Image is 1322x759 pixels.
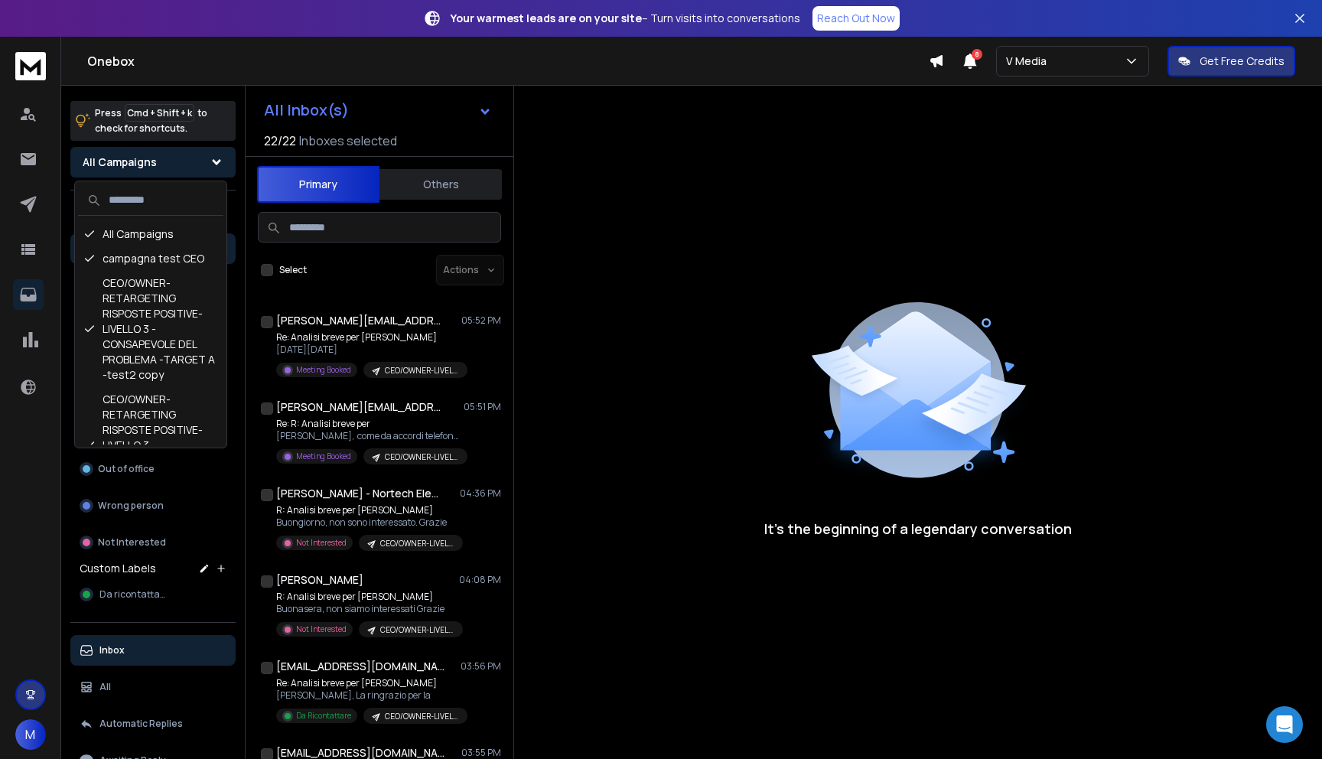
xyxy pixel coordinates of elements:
p: Inbox [99,644,125,656]
p: Meeting Booked [296,451,351,462]
p: [PERSON_NAME], La ringrazio per la [276,689,460,702]
div: CEO/OWNER-RETARGETING RISPOSTE POSITIVE-LIVELLO 3 - CONSAPEVOLE DEL PROBLEMA -TARGET A -test2 copy [78,271,223,387]
h1: [PERSON_NAME][EMAIL_ADDRESS][DOMAIN_NAME] [276,399,444,415]
p: CEO/OWNER-LIVELLO 3 - CONSAPEVOLE DEL PROBLEMA-PERSONALIZZAZIONI TARGET A-TEST 1 [380,624,454,636]
h3: Custom Labels [80,561,156,576]
button: Primary [257,166,379,203]
div: All Campaigns [78,222,223,246]
p: Not Interested [98,536,166,549]
p: Meeting Booked [296,364,351,376]
p: Press to check for shortcuts. [95,106,207,136]
p: Not Interested [296,537,347,549]
h1: All Campaigns [83,155,157,170]
span: 8 [972,49,982,60]
h3: Inboxes selected [299,132,397,150]
img: logo [15,52,46,80]
p: Reach Out Now [817,11,895,26]
p: V Media [1006,54,1053,69]
div: campagna test CEO [78,246,223,271]
p: Re: Analisi breve per [PERSON_NAME] [276,677,460,689]
span: M [15,719,46,750]
label: Select [279,264,307,276]
strong: Your warmest leads are on your site [451,11,642,25]
p: CEO/OWNER-LIVELLO 3 - CONSAPEVOLE DEL PROBLEMA-PERSONALIZZAZIONI TARGET A-TEST 1 [385,451,458,463]
p: Re: Analisi breve per [PERSON_NAME] [276,331,460,344]
p: R: Analisi breve per [PERSON_NAME] [276,591,460,603]
button: Others [379,168,502,201]
p: 03:56 PM [461,660,501,673]
div: CEO/OWNER-RETARGETING RISPOSTE POSITIVE-LIVELLO 3 - CONSAPEVOLE DEL PROBLEMA -TARGET A -tes1 [78,387,223,503]
p: 04:36 PM [460,487,501,500]
p: Re: R: Analisi breve per [276,418,460,430]
p: CEO/OWNER-LIVELLO 3 - CONSAPEVOLE DEL PROBLEMA-PERSONALIZZAZIONI TARGET A-TEST 1 [385,711,458,722]
p: Wrong person [98,500,164,512]
p: Get Free Credits [1200,54,1285,69]
p: 03:55 PM [461,747,501,759]
h1: Onebox [87,52,929,70]
p: CEO/OWNER-LIVELLO 3 - CONSAPEVOLE DEL PROBLEMA-PERSONALIZZAZIONI TARGET A-TEST 1 [380,538,454,549]
p: 05:51 PM [464,401,501,413]
h1: [PERSON_NAME] - Nortech Elettronica [276,486,444,501]
p: 05:52 PM [461,314,501,327]
p: Automatic Replies [99,718,183,730]
p: All [99,681,111,693]
span: 22 / 22 [264,132,296,150]
span: Cmd + Shift + k [125,104,194,122]
h3: Filters [70,203,236,224]
p: CEO/OWNER-LIVELLO 3 - CONSAPEVOLE DEL PROBLEMA-PERSONALIZZAZIONI TARGET A-TEST 1 [385,365,458,376]
h1: [PERSON_NAME][EMAIL_ADDRESS][DOMAIN_NAME] [276,313,444,328]
p: Out of office [98,463,155,475]
p: [DATE][DATE] [276,344,460,356]
p: Da Ricontattare [296,710,351,722]
p: Buonasera, non siamo interessati Grazie [276,603,460,615]
h1: [EMAIL_ADDRESS][DOMAIN_NAME] [276,659,444,674]
p: 04:08 PM [459,574,501,586]
p: [PERSON_NAME], come da accordi telefonici [276,430,460,442]
span: Da ricontattare [99,588,168,601]
p: It’s the beginning of a legendary conversation [764,518,1072,539]
h1: All Inbox(s) [264,103,349,118]
p: Buongiorno, non sono interessato. Grazie [276,516,460,529]
h1: [PERSON_NAME] [276,572,363,588]
p: – Turn visits into conversations [451,11,800,26]
div: Open Intercom Messenger [1266,706,1303,743]
p: Not Interested [296,624,347,635]
p: R: Analisi breve per [PERSON_NAME] [276,504,460,516]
